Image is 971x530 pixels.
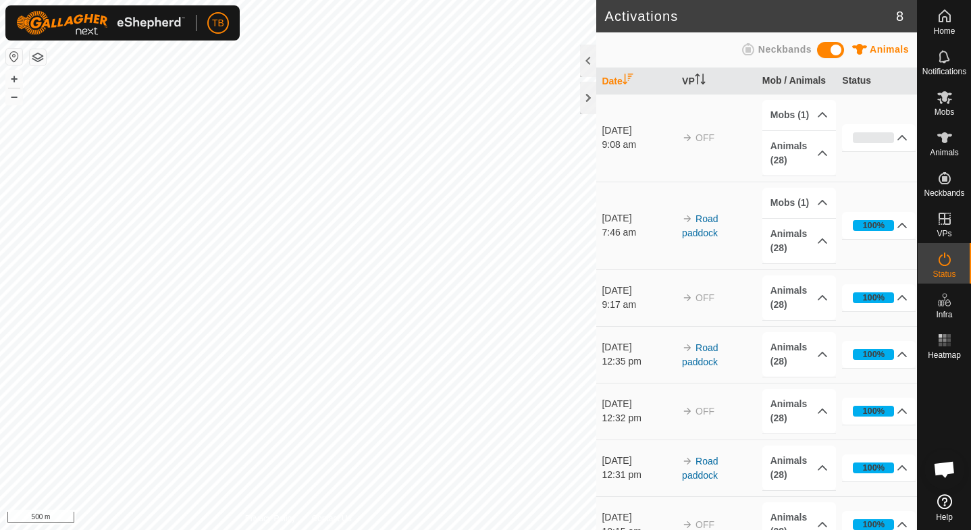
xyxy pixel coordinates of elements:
[758,44,812,55] span: Neckbands
[602,397,675,411] div: [DATE]
[245,512,296,525] a: Privacy Policy
[853,132,894,143] div: 0%
[602,411,675,425] div: 12:32 pm
[936,513,953,521] span: Help
[837,68,917,95] th: Status
[930,149,959,157] span: Animals
[853,292,894,303] div: 100%
[682,213,718,238] a: Road paddock
[596,68,677,95] th: Date
[842,124,916,151] p-accordion-header: 0%
[863,404,885,417] div: 100%
[682,406,693,417] img: arrow
[695,76,706,86] p-sorticon: Activate to sort
[762,275,836,320] p-accordion-header: Animals (28)
[757,68,837,95] th: Mob / Animals
[602,510,675,525] div: [DATE]
[682,342,693,353] img: arrow
[842,284,916,311] p-accordion-header: 100%
[933,27,955,35] span: Home
[853,349,894,360] div: 100%
[311,512,351,525] a: Contact Us
[6,88,22,105] button: –
[682,132,693,143] img: arrow
[677,68,757,95] th: VP
[863,461,885,474] div: 100%
[863,291,885,304] div: 100%
[936,311,952,319] span: Infra
[762,219,836,263] p-accordion-header: Animals (28)
[682,213,693,224] img: arrow
[682,342,718,367] a: Road paddock
[762,389,836,433] p-accordion-header: Animals (28)
[863,348,885,361] div: 100%
[762,188,836,218] p-accordion-header: Mobs (1)
[762,100,836,130] p-accordion-header: Mobs (1)
[682,456,693,467] img: arrow
[602,226,675,240] div: 7:46 am
[853,220,894,231] div: 100%
[6,71,22,87] button: +
[602,284,675,298] div: [DATE]
[933,270,955,278] span: Status
[922,68,966,76] span: Notifications
[853,519,894,530] div: 100%
[842,212,916,239] p-accordion-header: 100%
[870,44,909,55] span: Animals
[762,131,836,176] p-accordion-header: Animals (28)
[918,489,971,527] a: Help
[937,230,951,238] span: VPs
[212,16,224,30] span: TB
[924,449,965,489] a: Open chat
[602,138,675,152] div: 9:08 am
[896,6,903,26] span: 8
[842,341,916,368] p-accordion-header: 100%
[602,354,675,369] div: 12:35 pm
[928,351,961,359] span: Heatmap
[604,8,895,24] h2: Activations
[696,519,714,530] span: OFF
[863,219,885,232] div: 100%
[6,49,22,65] button: Reset Map
[762,332,836,377] p-accordion-header: Animals (28)
[696,292,714,303] span: OFF
[602,124,675,138] div: [DATE]
[602,298,675,312] div: 9:17 am
[842,398,916,425] p-accordion-header: 100%
[696,406,714,417] span: OFF
[16,11,185,35] img: Gallagher Logo
[682,292,693,303] img: arrow
[602,468,675,482] div: 12:31 pm
[623,76,633,86] p-sorticon: Activate to sort
[682,456,718,481] a: Road paddock
[602,454,675,468] div: [DATE]
[682,519,693,530] img: arrow
[924,189,964,197] span: Neckbands
[696,132,714,143] span: OFF
[602,211,675,226] div: [DATE]
[935,108,954,116] span: Mobs
[602,340,675,354] div: [DATE]
[762,446,836,490] p-accordion-header: Animals (28)
[853,406,894,417] div: 100%
[842,454,916,481] p-accordion-header: 100%
[853,462,894,473] div: 100%
[30,49,46,65] button: Map Layers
